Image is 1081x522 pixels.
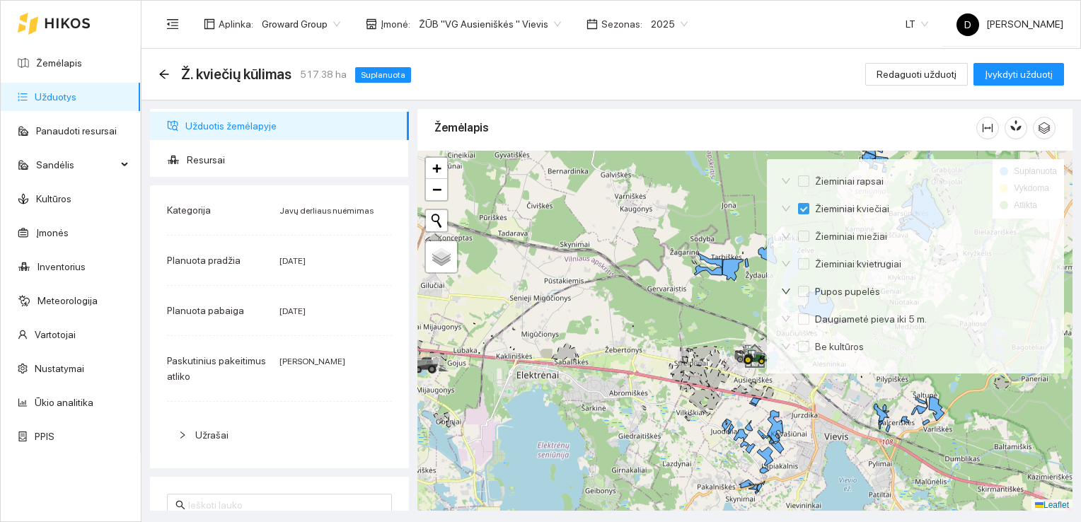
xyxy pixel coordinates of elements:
a: Zoom out [426,179,447,200]
a: Kultūros [36,193,71,204]
a: Inventorius [37,261,86,272]
span: arrow-left [158,69,170,80]
span: down [781,259,791,269]
span: Įmonė : [381,16,410,32]
a: Užduotys [35,91,76,103]
span: 2025 [651,13,688,35]
span: Įvykdyti užduotį [985,66,1053,82]
a: Meteorologija [37,295,98,306]
span: down [781,204,791,214]
span: − [432,180,441,198]
span: Be kultūros [809,339,869,354]
span: ŽŪB "VG Ausieniškės " Vievis [419,13,561,35]
span: Žieminiai kvietrugiai [809,256,907,272]
span: Daugiametė pieva iki 5 m. [809,311,932,327]
span: Sezonas : [601,16,642,32]
span: right [178,431,187,439]
span: Žieminiai miežiai [809,228,893,244]
a: Zoom in [426,158,447,179]
span: Žieminiai kviečiai [809,201,895,216]
span: D [964,13,971,36]
a: Ūkio analitika [35,397,93,408]
span: Resursai [187,146,398,174]
a: Vartotojai [35,329,76,340]
a: PPIS [35,431,54,442]
a: Žemėlapis [36,57,82,69]
button: column-width [976,117,999,139]
span: Ž. kviečių kūlimas [181,63,291,86]
span: Aplinka : [219,16,253,32]
span: down [781,176,791,186]
a: Įmonės [36,227,69,238]
span: Redaguoti užduotį [877,66,956,82]
input: Ieškoti lauko [188,497,383,513]
a: Redaguoti užduotį [865,69,968,80]
span: LT [906,13,928,35]
span: Sandėlis [36,151,117,179]
button: Įvykdyti užduotį [973,63,1064,86]
span: down [781,286,791,296]
div: Užrašai [167,419,392,451]
span: 517.38 ha [300,66,347,82]
div: Žemėlapis [434,108,976,148]
span: + [432,159,441,177]
span: Kategorija [167,204,211,216]
span: layout [204,18,215,30]
span: [DATE] [279,306,306,316]
span: Užrašai [195,429,229,441]
span: Žieminiai rapsai [809,173,889,189]
a: Leaflet [1035,500,1069,510]
button: Redaguoti užduotį [865,63,968,86]
span: Paskutinius pakeitimus atliko [167,355,266,382]
span: Groward Group [262,13,340,35]
a: Layers [426,241,457,272]
span: search [175,500,185,510]
span: down [781,231,791,241]
span: Užduotis žemėlapyje [185,112,398,140]
span: Pupos pupelės [809,284,886,299]
span: shop [366,18,377,30]
span: down [781,342,791,352]
span: [PERSON_NAME] [279,356,345,366]
a: Nustatymai [35,363,84,374]
a: Panaudoti resursai [36,125,117,137]
span: [DATE] [279,256,306,266]
span: calendar [586,18,598,30]
button: Initiate a new search [426,210,447,231]
span: Planuota pabaiga [167,305,244,316]
span: menu-fold [166,18,179,30]
span: down [781,314,791,324]
span: column-width [977,122,998,134]
span: Javų derliaus nuėmimas [279,206,374,216]
button: menu-fold [158,10,187,38]
span: Suplanuota [355,67,411,83]
div: Atgal [158,69,170,81]
span: Planuota pradžia [167,255,241,266]
span: [PERSON_NAME] [956,18,1063,30]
